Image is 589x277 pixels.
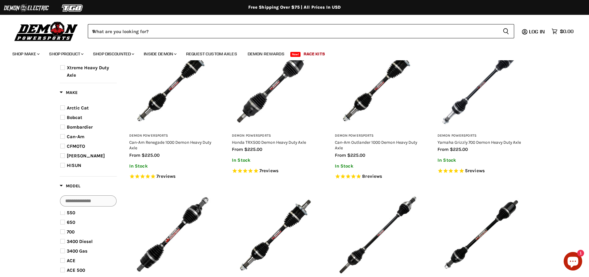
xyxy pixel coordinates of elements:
[67,115,82,120] span: Bobcat
[8,45,572,60] ul: Main menu
[437,158,525,163] p: In Stock
[232,42,319,129] img: Honda TRX500 Demon Heavy Duty Axle
[67,210,75,215] span: 550
[450,147,468,152] span: $225.00
[88,24,514,38] form: Product
[60,195,117,207] input: Search Options
[60,90,78,95] span: Make
[232,158,319,163] p: In Stock
[335,134,422,138] h3: Demon Powersports
[232,168,319,174] span: Rated 5.0 out of 5 stars 7 reviews
[142,152,160,158] span: $225.00
[243,48,289,60] a: Demon Rewards
[60,183,80,189] span: Model
[129,152,140,158] span: from
[562,252,584,272] inbox-online-store-chat: Shopify online store chat
[12,20,80,42] img: Demon Powersports
[548,27,577,36] a: $0.00
[259,168,279,173] span: 7 reviews
[8,48,43,60] a: Shop Make
[129,173,217,180] span: Rated 4.7 out of 5 stars 7 reviews
[129,164,217,169] p: In Stock
[67,143,85,149] span: CFMOTO
[335,152,346,158] span: from
[498,24,514,38] button: Search
[437,140,521,145] a: Yamaha Grizzly 700 Demon Heavy Duty Axle
[129,140,211,150] a: Can-Am Renegade 1000 Demon Heavy Duty Axle
[3,2,49,14] img: Demon Electric Logo 2
[67,229,75,235] span: 700
[465,168,485,173] span: 5 reviews
[560,28,574,34] span: $0.00
[437,134,525,138] h3: Demon Powersports
[67,219,75,225] span: 650
[232,134,319,138] h3: Demon Powersports
[347,152,365,158] span: $225.00
[437,147,449,152] span: from
[49,2,96,14] img: TGB Logo 2
[335,164,422,169] p: In Stock
[526,29,548,34] a: Log in
[232,147,243,152] span: from
[60,183,80,191] button: Filter by Model
[67,239,93,244] span: 3400 Diesel
[232,140,306,145] a: Honda TRX500 Demon Heavy Duty Axle
[437,168,525,174] span: Rated 4.6 out of 5 stars 5 reviews
[88,48,138,60] a: Shop Discounted
[129,42,217,129] img: Can-Am Renegade 1000 Demon Heavy Duty Axle
[67,248,87,254] span: 3400 Gas
[437,42,525,129] img: Yamaha Grizzly 700 Demon Heavy Duty Axle
[45,48,87,60] a: Shop Product
[67,124,93,130] span: Bombardier
[468,168,485,173] span: reviews
[129,134,217,138] h3: Demon Powersports
[60,90,78,97] button: Filter by Make
[529,28,545,35] span: Log in
[88,24,498,38] input: When autocomplete results are available use up and down arrows to review and enter to select
[67,134,84,139] span: Can-Am
[335,42,422,129] img: Can-Am Outlander 1000 Demon Heavy Duty Axle
[299,48,330,60] a: Race Kits
[244,147,262,152] span: $225.00
[156,173,176,179] span: 7 reviews
[262,168,279,173] span: reviews
[67,153,105,159] span: [PERSON_NAME]
[67,105,89,111] span: Arctic Cat
[362,173,382,179] span: 8 reviews
[139,48,180,60] a: Inside Demon
[335,140,417,150] a: Can-Am Outlander 1000 Demon Heavy Duty Axle
[67,258,75,263] span: ACE
[67,65,109,78] span: Xtreme Heavy Duty Axle
[159,173,176,179] span: reviews
[365,173,382,179] span: reviews
[290,52,301,57] span: New!
[67,267,85,273] span: ACE 500
[181,48,242,60] a: Request Custom Axles
[67,163,81,168] span: HISUN
[47,5,542,10] div: Free Shipping Over $75 | All Prices In USD
[335,173,422,180] span: Rated 5.0 out of 5 stars 8 reviews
